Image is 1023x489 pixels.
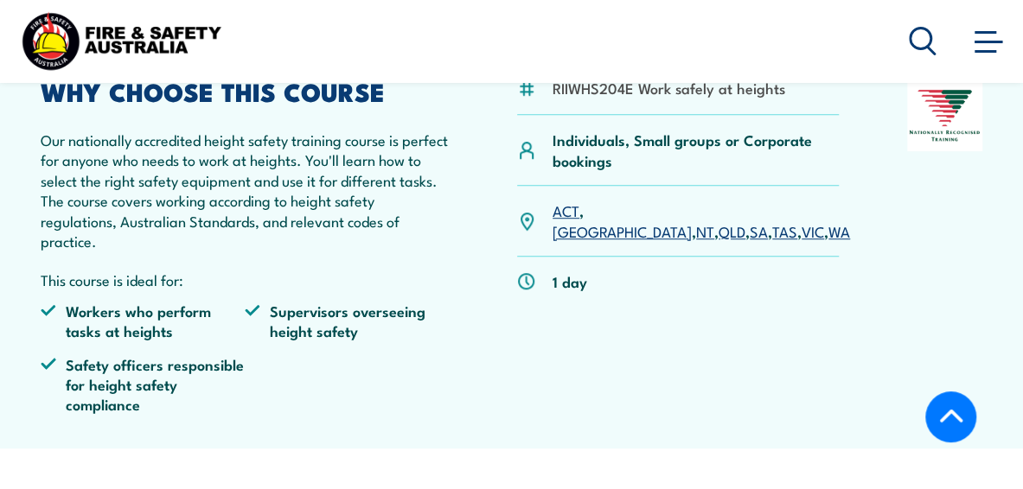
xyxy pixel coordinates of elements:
li: RIIWHS204E Work safely at heights [553,78,785,98]
li: Safety officers responsible for height safety compliance [41,354,245,415]
p: This course is ideal for: [41,270,449,289]
a: SA [750,220,768,241]
a: ACT [553,200,579,220]
a: QLD [719,220,745,241]
a: VIC [802,220,824,241]
li: Supervisors overseeing height safety [245,301,449,341]
a: NT [696,220,714,241]
li: Workers who perform tasks at heights [41,301,245,341]
img: Nationally Recognised Training logo. [907,79,982,151]
a: [GEOGRAPHIC_DATA] [553,220,692,241]
p: , , , , , , , [553,200,850,241]
p: 1 day [553,271,587,291]
a: TAS [772,220,797,241]
p: Individuals, Small groups or Corporate bookings [553,130,839,170]
a: WA [828,220,850,241]
p: Our nationally accredited height safety training course is perfect for anyone who needs to work a... [41,130,449,251]
h2: WHY CHOOSE THIS COURSE [41,79,449,102]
